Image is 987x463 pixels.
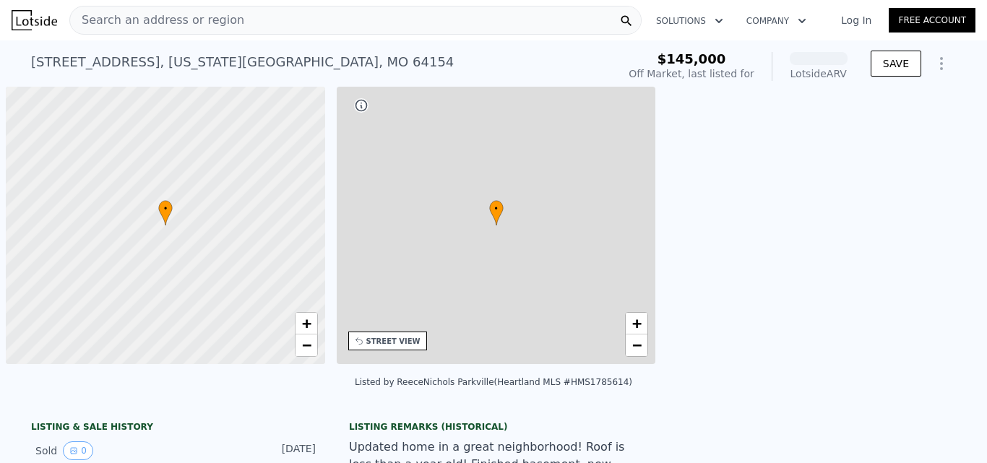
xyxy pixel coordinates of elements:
[645,8,735,34] button: Solutions
[296,334,317,356] a: Zoom out
[301,336,311,354] span: −
[355,377,632,387] div: Listed by ReeceNichols Parkville (Heartland MLS #HMS1785614)
[296,313,317,334] a: Zoom in
[626,313,647,334] a: Zoom in
[158,202,173,215] span: •
[632,314,642,332] span: +
[301,314,311,332] span: +
[489,202,504,215] span: •
[251,441,316,460] div: [DATE]
[35,441,164,460] div: Sold
[63,441,93,460] button: View historical data
[632,336,642,354] span: −
[871,51,921,77] button: SAVE
[889,8,975,33] a: Free Account
[735,8,818,34] button: Company
[629,66,754,81] div: Off Market, last listed for
[70,12,244,29] span: Search an address or region
[489,200,504,225] div: •
[927,49,956,78] button: Show Options
[31,421,320,436] div: LISTING & SALE HISTORY
[790,66,848,81] div: Lotside ARV
[626,334,647,356] a: Zoom out
[366,336,421,347] div: STREET VIEW
[158,200,173,225] div: •
[658,51,726,66] span: $145,000
[12,10,57,30] img: Lotside
[349,421,638,433] div: Listing Remarks (Historical)
[824,13,889,27] a: Log In
[31,52,454,72] div: [STREET_ADDRESS] , [US_STATE][GEOGRAPHIC_DATA] , MO 64154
